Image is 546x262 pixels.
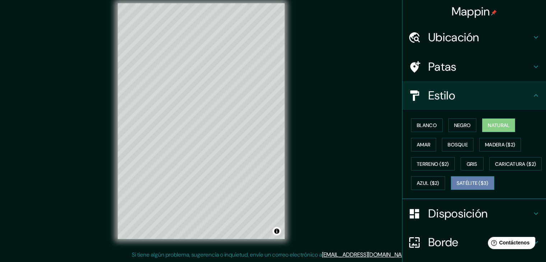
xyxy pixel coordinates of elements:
[411,118,443,132] button: Blanco
[402,199,546,228] div: Disposición
[461,157,484,171] button: Gris
[479,138,521,151] button: Madera ($2)
[457,180,489,187] font: Satélite ($3)
[428,235,458,250] font: Borde
[402,81,546,110] div: Estilo
[428,206,487,221] font: Disposición
[428,88,455,103] font: Estilo
[411,157,455,171] button: Terreno ($2)
[442,138,473,151] button: Bosque
[402,52,546,81] div: Patas
[454,122,471,128] font: Negro
[402,23,546,52] div: Ubicación
[428,59,457,74] font: Patas
[482,234,538,254] iframe: Lanzador de widgets de ayuda
[272,227,281,235] button: Activar o desactivar atribución
[451,176,494,190] button: Satélite ($3)
[411,138,436,151] button: Amar
[485,141,515,148] font: Madera ($2)
[467,161,477,167] font: Gris
[491,10,497,15] img: pin-icon.png
[448,141,468,148] font: Bosque
[482,118,515,132] button: Natural
[417,122,437,128] font: Blanco
[452,4,490,19] font: Mappin
[417,141,430,148] font: Amar
[488,122,509,128] font: Natural
[495,161,536,167] font: Caricatura ($2)
[417,161,449,167] font: Terreno ($2)
[402,228,546,257] div: Borde
[448,118,477,132] button: Negro
[489,157,542,171] button: Caricatura ($2)
[428,30,479,45] font: Ubicación
[322,251,411,258] a: [EMAIL_ADDRESS][DOMAIN_NAME]
[132,251,322,258] font: Si tiene algún problema, sugerencia o inquietud, envíe un correo electrónico a
[411,176,445,190] button: Azul ($2)
[417,180,439,187] font: Azul ($2)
